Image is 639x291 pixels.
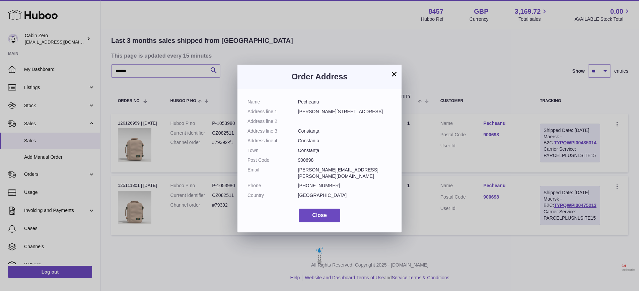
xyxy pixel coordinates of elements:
[298,192,392,199] dd: [GEOGRAPHIC_DATA]
[247,99,298,105] dt: Name
[312,212,327,218] span: Close
[247,138,298,144] dt: Address line 4
[247,157,298,163] dt: Post Code
[247,128,298,134] dt: Address line 3
[247,192,298,199] dt: Country
[298,167,392,179] dd: [PERSON_NAME][EMAIL_ADDRESS][PERSON_NAME][DOMAIN_NAME]
[298,108,392,115] dd: [PERSON_NAME][STREET_ADDRESS]
[298,157,392,163] dd: 900698
[247,147,298,154] dt: Town
[298,128,392,134] dd: Constanţa
[298,147,392,154] dd: Constanţa
[247,167,298,179] dt: Email
[390,70,398,78] button: ×
[247,183,298,189] dt: Phone
[298,99,392,105] dd: Pecheanu
[247,118,298,125] dt: Address line 2
[299,209,340,222] button: Close
[298,183,392,189] dd: [PHONE_NUMBER]
[298,138,392,144] dd: Constanța
[247,71,392,82] h3: Order Address
[247,108,298,115] dt: Address line 1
